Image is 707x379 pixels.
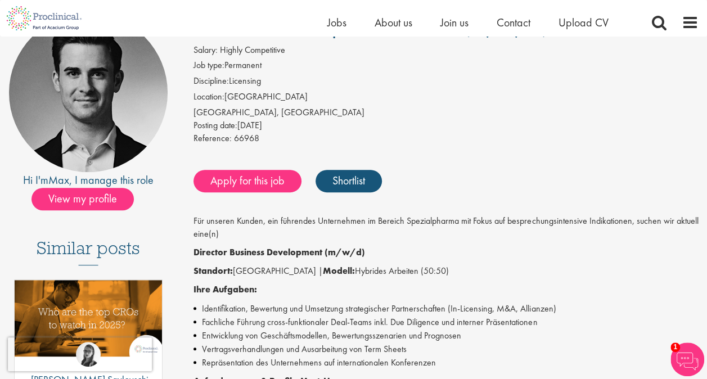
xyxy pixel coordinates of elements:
div: Hi I'm , I manage this role [8,172,168,188]
a: Jobs [327,15,346,30]
li: Fachliche Führung cross-funktionaler Deal-Teams inkl. Due Diligence und interner Präsentationen [193,315,699,329]
span: Posting date: [193,119,237,131]
label: Job type: [193,59,224,72]
a: Shortlist [316,170,382,192]
strong: Director Business Development (m/w/d) [193,246,365,258]
li: Repräsentation des Unternehmens auf internationalen Konferenzen [193,356,699,369]
li: Licensing [193,75,699,91]
p: Für unseren Kunden, ein führendes Unternehmen im Bereich Spezialpharma mit Fokus auf besprechungs... [193,215,699,241]
img: imeage of recruiter Max Slevogt [9,13,168,172]
a: Contact [497,15,530,30]
li: [GEOGRAPHIC_DATA] [193,91,699,106]
label: Salary: [193,44,218,57]
a: Upload CV [559,15,609,30]
strong: Standort: [193,265,233,277]
a: Apply for this job [193,170,301,192]
a: View my profile [31,190,145,205]
img: Chatbot [670,342,704,376]
div: [DATE] [193,119,699,132]
a: Join us [440,15,469,30]
li: Entwicklung von Geschäftsmodellen, Bewertungsszenarien und Prognosen [193,329,699,342]
img: Top 10 CROs 2025 | Proclinical [15,280,162,357]
a: Max [48,173,69,187]
label: Discipline: [193,75,229,88]
li: Permanent [193,59,699,75]
div: [GEOGRAPHIC_DATA], [GEOGRAPHIC_DATA] [193,106,699,119]
span: 66968 [234,132,259,144]
span: Highly Competitive [220,44,285,56]
li: Identifikation, Bewertung und Umsetzung strategischer Partnerschaften (In-Licensing, M&A, Allianzen) [193,302,699,315]
strong: Ihre Aufgaben: [193,283,257,295]
li: Vertragsverhandlungen und Ausarbeitung von Term Sheets [193,342,699,356]
label: Reference: [193,132,232,145]
p: [GEOGRAPHIC_DATA] | Hybrides Arbeiten (50:50) [193,265,699,278]
span: 1 [670,342,680,352]
a: About us [375,15,412,30]
span: View my profile [31,188,134,210]
strong: Modell: [323,265,355,277]
iframe: reCAPTCHA [8,337,152,371]
h3: Similar posts [37,238,140,265]
label: Location: [193,91,224,103]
